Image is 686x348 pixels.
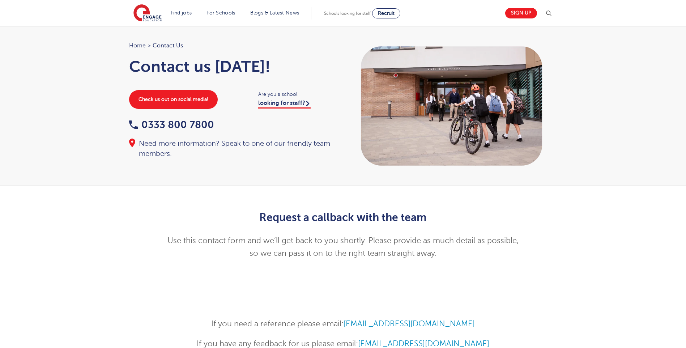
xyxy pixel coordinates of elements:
div: Need more information? Speak to one of our friendly team members. [129,139,336,159]
span: Contact Us [153,41,183,50]
a: [EMAIL_ADDRESS][DOMAIN_NAME] [358,339,489,348]
a: [EMAIL_ADDRESS][DOMAIN_NAME] [344,319,475,328]
a: Blogs & Latest News [250,10,299,16]
a: Home [129,42,146,49]
nav: breadcrumb [129,41,336,50]
a: Sign up [505,8,537,18]
span: Use this contact form and we’ll get back to you shortly. Please provide as much detail as possibl... [167,236,519,258]
p: If you need a reference please email: [166,318,520,330]
span: Are you a school [258,90,336,98]
a: Recruit [372,8,400,18]
span: > [148,42,151,49]
a: 0333 800 7800 [129,119,214,130]
span: Recruit [378,10,395,16]
h1: Contact us [DATE]! [129,58,336,76]
h2: Request a callback with the team [166,211,520,224]
img: Engage Education [133,4,162,22]
a: looking for staff? [258,100,311,109]
a: For Schools [206,10,235,16]
a: Check us out on social media! [129,90,218,109]
a: Find jobs [171,10,192,16]
span: Schools looking for staff [324,11,371,16]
